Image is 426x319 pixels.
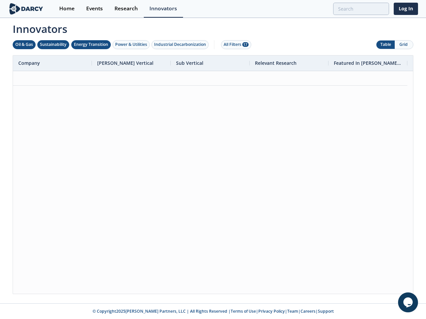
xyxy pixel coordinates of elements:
span: Innovators [8,19,418,37]
button: Grid [395,41,413,49]
div: All Filters [224,42,249,48]
span: [PERSON_NAME] Vertical [97,60,153,66]
div: Research [114,6,138,11]
div: Events [86,6,103,11]
input: Advanced Search [333,3,389,15]
div: Home [59,6,75,11]
a: Team [287,308,298,314]
a: Privacy Policy [258,308,285,314]
button: Power & Utilities [112,40,150,49]
div: Sustainability [40,42,67,48]
span: 17 [242,42,249,47]
a: Careers [301,308,316,314]
div: Industrial Decarbonization [154,42,206,48]
p: © Copyright 2025 [PERSON_NAME] Partners, LLC | All Rights Reserved | | | | | [9,308,417,314]
button: Energy Transition [71,40,111,49]
div: Innovators [149,6,177,11]
span: Featured In [PERSON_NAME] Live [334,60,402,66]
a: Terms of Use [231,308,256,314]
button: Industrial Decarbonization [151,40,209,49]
button: All Filters 17 [221,40,251,49]
span: Sub Vertical [176,60,203,66]
img: logo-wide.svg [8,3,44,15]
div: Oil & Gas [15,42,33,48]
div: Energy Transition [74,42,108,48]
a: Support [318,308,334,314]
button: Table [376,41,395,49]
button: Sustainability [37,40,69,49]
span: Relevant Research [255,60,297,66]
span: Company [18,60,40,66]
div: Power & Utilities [115,42,147,48]
button: Oil & Gas [13,40,36,49]
a: Log In [394,3,418,15]
iframe: chat widget [398,292,419,312]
